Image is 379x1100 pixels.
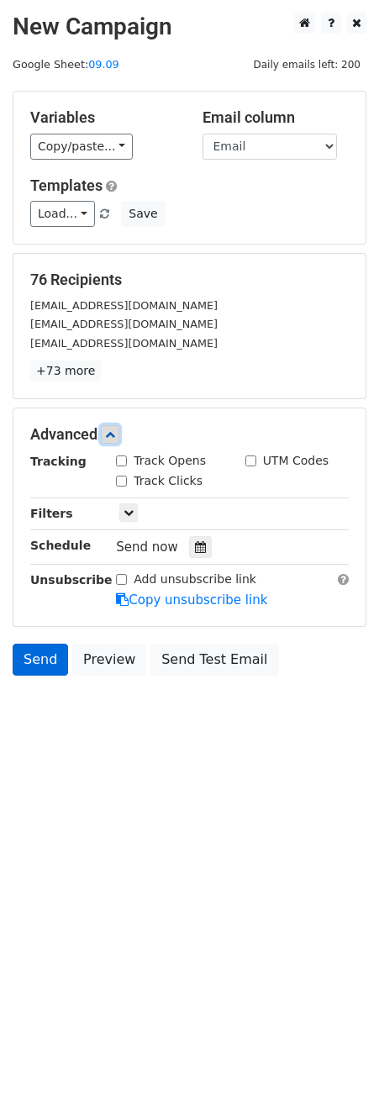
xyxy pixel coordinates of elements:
[30,299,218,312] small: [EMAIL_ADDRESS][DOMAIN_NAME]
[295,1019,379,1100] div: Sohbet Aracı
[30,271,349,289] h5: 76 Recipients
[72,644,146,676] a: Preview
[30,361,101,382] a: +73 more
[203,108,350,127] h5: Email column
[13,644,68,676] a: Send
[30,318,218,330] small: [EMAIL_ADDRESS][DOMAIN_NAME]
[121,201,165,227] button: Save
[134,452,206,470] label: Track Opens
[134,571,256,588] label: Add unsubscribe link
[30,134,133,160] a: Copy/paste...
[30,337,218,350] small: [EMAIL_ADDRESS][DOMAIN_NAME]
[30,507,73,520] strong: Filters
[30,573,113,587] strong: Unsubscribe
[263,452,329,470] label: UTM Codes
[30,176,103,194] a: Templates
[13,13,366,41] h2: New Campaign
[116,592,267,608] a: Copy unsubscribe link
[30,425,349,444] h5: Advanced
[30,108,177,127] h5: Variables
[30,539,91,552] strong: Schedule
[30,455,87,468] strong: Tracking
[116,539,178,555] span: Send now
[88,58,119,71] a: 09.09
[247,55,366,74] span: Daily emails left: 200
[150,644,278,676] a: Send Test Email
[247,58,366,71] a: Daily emails left: 200
[30,201,95,227] a: Load...
[134,472,203,490] label: Track Clicks
[295,1019,379,1100] iframe: Chat Widget
[13,58,119,71] small: Google Sheet:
